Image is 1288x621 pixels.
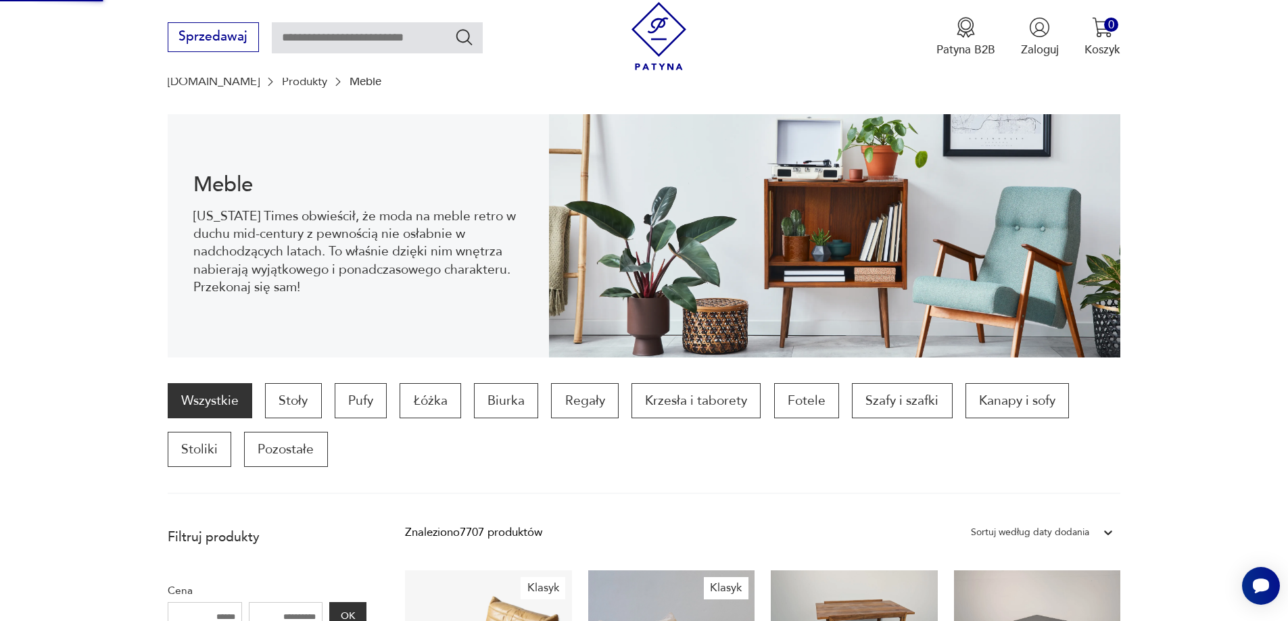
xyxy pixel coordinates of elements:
[168,22,259,52] button: Sprzedawaj
[400,383,460,418] a: Łóżka
[551,383,618,418] a: Regały
[1092,17,1113,38] img: Ikona koszyka
[631,383,761,418] a: Krzesła i taborety
[265,383,321,418] a: Stoły
[350,75,381,88] p: Meble
[193,175,523,195] h1: Meble
[168,582,366,599] p: Cena
[1021,17,1059,57] button: Zaloguj
[1021,42,1059,57] p: Zaloguj
[936,42,995,57] p: Patyna B2B
[774,383,839,418] a: Fotele
[1084,42,1120,57] p: Koszyk
[168,383,252,418] a: Wszystkie
[625,2,693,70] img: Patyna - sklep z meblami i dekoracjami vintage
[955,17,976,38] img: Ikona medalu
[454,27,474,47] button: Szukaj
[1242,567,1280,605] iframe: Smartsupp widget button
[936,17,995,57] button: Patyna B2B
[244,432,327,467] a: Pozostałe
[1084,17,1120,57] button: 0Koszyk
[936,17,995,57] a: Ikona medaluPatyna B2B
[335,383,387,418] a: Pufy
[965,383,1069,418] a: Kanapy i sofy
[1029,17,1050,38] img: Ikonka użytkownika
[405,524,542,541] div: Znaleziono 7707 produktów
[282,75,327,88] a: Produkty
[971,524,1089,541] div: Sortuj według daty dodania
[549,114,1121,357] img: Meble
[474,383,538,418] a: Biurka
[168,432,231,467] a: Stoliki
[168,32,259,43] a: Sprzedawaj
[168,528,366,546] p: Filtruj produkty
[852,383,952,418] a: Szafy i szafki
[1104,18,1118,32] div: 0
[193,207,523,297] p: [US_STATE] Times obwieścił, że moda na meble retro w duchu mid-century z pewnością nie osłabnie w...
[168,75,260,88] a: [DOMAIN_NAME]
